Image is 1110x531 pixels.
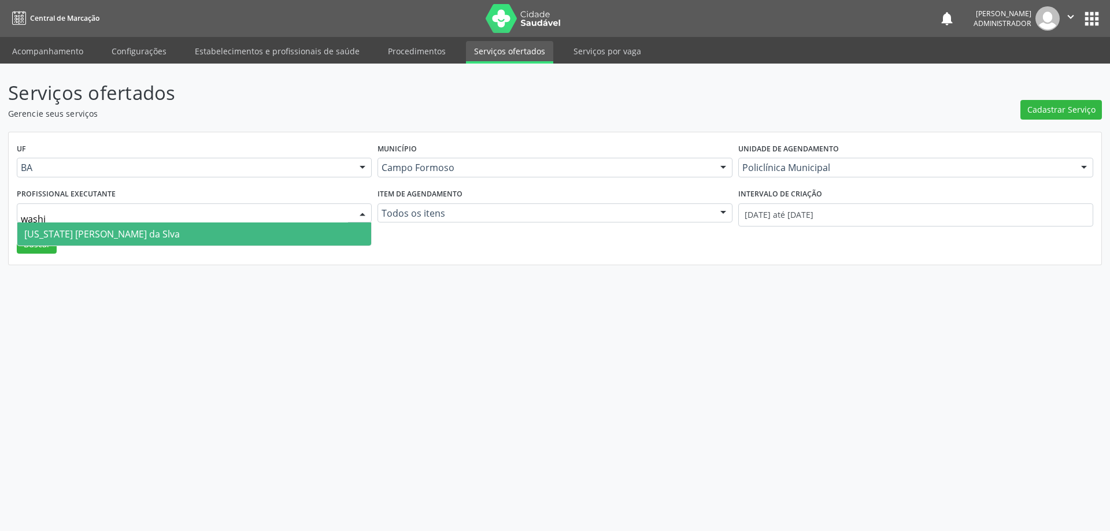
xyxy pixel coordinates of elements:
[382,207,709,219] span: Todos os itens
[103,41,175,61] a: Configurações
[1064,10,1077,23] i: 
[738,140,839,158] label: Unidade de agendamento
[380,41,454,61] a: Procedimentos
[8,79,774,107] p: Serviços ofertados
[1035,6,1060,31] img: img
[939,10,955,27] button: notifications
[742,162,1070,173] span: Policlínica Municipal
[565,41,649,61] a: Serviços por vaga
[1060,6,1082,31] button: 
[1020,100,1102,120] button: Cadastrar Serviço
[974,18,1031,28] span: Administrador
[4,41,91,61] a: Acompanhamento
[378,140,417,158] label: Município
[1027,103,1096,116] span: Cadastrar Serviço
[24,228,180,240] span: [US_STATE] [PERSON_NAME] da Slva
[8,107,774,120] p: Gerencie seus serviços
[17,185,116,203] label: Profissional executante
[738,203,1093,226] input: Selecione um intervalo
[466,41,553,64] a: Serviços ofertados
[974,9,1031,18] div: [PERSON_NAME]
[738,185,822,203] label: Intervalo de criação
[21,162,348,173] span: BA
[8,9,99,28] a: Central de Marcação
[382,162,709,173] span: Campo Formoso
[378,185,462,203] label: Item de agendamento
[1082,9,1102,29] button: apps
[21,207,348,231] input: Selecione um profissional
[17,140,26,158] label: UF
[187,41,368,61] a: Estabelecimentos e profissionais de saúde
[30,13,99,23] span: Central de Marcação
